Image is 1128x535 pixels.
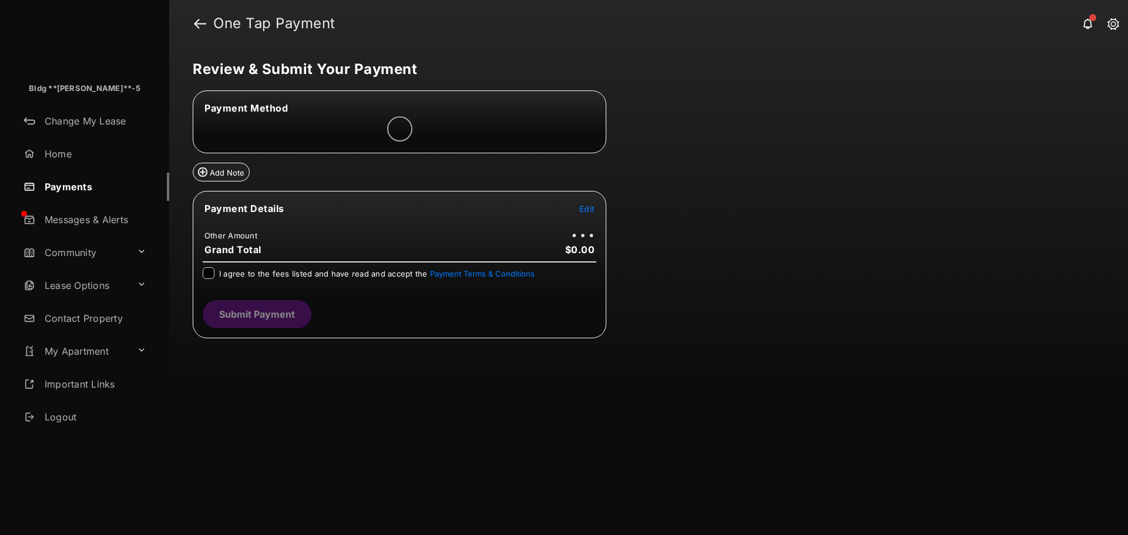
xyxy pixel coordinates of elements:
[203,300,311,328] button: Submit Payment
[29,83,140,95] p: Bldg **[PERSON_NAME]**-5
[204,230,258,241] td: Other Amount
[579,203,595,214] button: Edit
[204,203,284,214] span: Payment Details
[19,238,132,267] a: Community
[19,140,169,168] a: Home
[579,204,595,214] span: Edit
[19,370,151,398] a: Important Links
[19,337,132,365] a: My Apartment
[204,102,288,114] span: Payment Method
[430,269,535,278] button: I agree to the fees listed and have read and accept the
[204,244,261,255] span: Grand Total
[19,304,169,332] a: Contact Property
[193,62,1095,76] h5: Review & Submit Your Payment
[19,403,169,431] a: Logout
[219,269,535,278] span: I agree to the fees listed and have read and accept the
[213,16,335,31] strong: One Tap Payment
[565,244,595,255] span: $0.00
[19,107,169,135] a: Change My Lease
[193,163,250,181] button: Add Note
[19,206,169,234] a: Messages & Alerts
[19,173,169,201] a: Payments
[19,271,132,300] a: Lease Options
